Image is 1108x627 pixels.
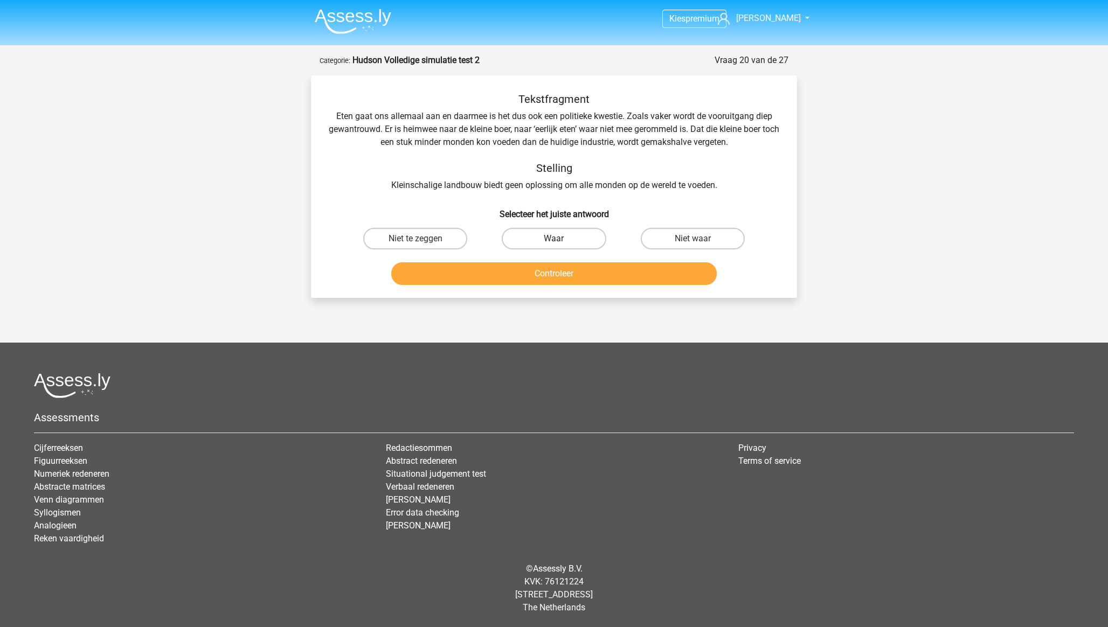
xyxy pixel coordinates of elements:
[738,456,801,466] a: Terms of service
[363,228,467,249] label: Niet te zeggen
[738,443,766,453] a: Privacy
[663,11,726,26] a: Kiespremium
[328,200,780,219] h6: Selecteer het juiste antwoord
[386,494,451,505] a: [PERSON_NAME]
[715,54,788,67] div: Vraag 20 van de 27
[533,563,583,574] a: Assessly B.V.
[386,520,451,531] a: [PERSON_NAME]
[34,469,109,479] a: Numeriek redeneren
[386,482,454,492] a: Verbaal redeneren
[352,55,480,65] strong: Hudson Volledige simulatie test 2
[386,443,452,453] a: Redactiesommen
[328,93,780,106] h5: Tekstfragment
[34,443,83,453] a: Cijferreeksen
[34,494,104,505] a: Venn diagrammen
[386,507,459,518] a: Error data checking
[34,533,104,544] a: Reken vaardigheid
[386,469,486,479] a: Situational judgement test
[736,13,801,23] span: [PERSON_NAME]
[34,373,110,398] img: Assessly logo
[328,93,780,192] div: Eten gaat ons allemaal aan en daarmee is het dus ook een politieke kwestie. Zoals vaker wordt de ...
[502,228,606,249] label: Waar
[34,520,77,531] a: Analogieen
[26,554,1082,623] div: © KVK: 76121224 [STREET_ADDRESS] The Netherlands
[315,9,391,34] img: Assessly
[34,507,81,518] a: Syllogismen
[685,13,719,24] span: premium
[641,228,745,249] label: Niet waar
[391,262,717,285] button: Controleer
[34,482,105,492] a: Abstracte matrices
[34,456,87,466] a: Figuurreeksen
[386,456,457,466] a: Abstract redeneren
[669,13,685,24] span: Kies
[328,162,780,175] h5: Stelling
[320,57,350,65] small: Categorie:
[34,411,1074,424] h5: Assessments
[714,12,802,25] a: [PERSON_NAME]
